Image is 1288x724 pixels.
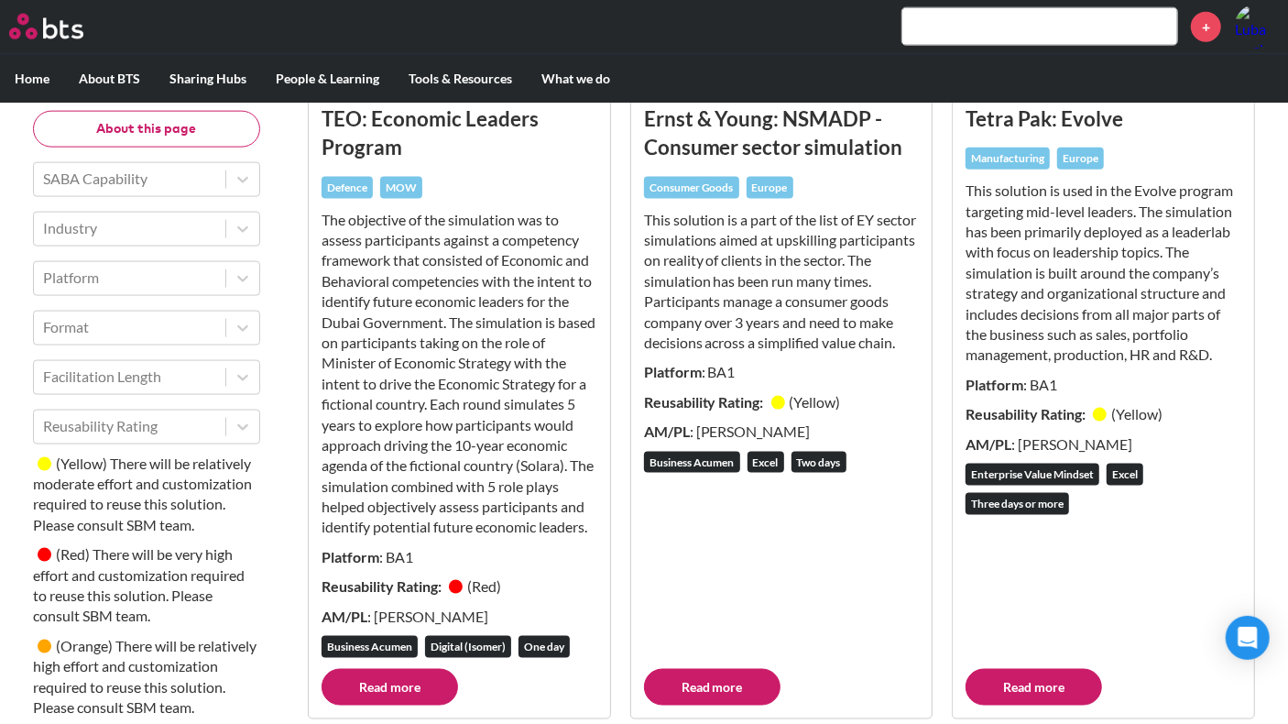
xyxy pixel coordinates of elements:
strong: AM/PL [966,435,1011,453]
a: Go home [9,14,117,39]
a: Profile [1235,5,1279,49]
h3: Ernst & Young: NSMADP - Consumer sector simulation [644,104,920,162]
div: Europe [1057,148,1104,170]
p: : BA1 [322,547,597,567]
strong: Reusability Rating: [644,393,767,411]
small: ( Orange ) [56,636,113,653]
div: Open Intercom Messenger [1226,616,1270,660]
strong: Reusability Rating: [966,405,1088,422]
label: About BTS [64,55,155,103]
label: Sharing Hubs [155,55,261,103]
div: Business Acumen [322,636,418,658]
div: Three days or more [966,493,1069,515]
a: Read more [322,669,458,706]
label: What we do [527,55,625,103]
small: ( Red ) [467,577,501,595]
img: Luba Koziy [1235,5,1279,49]
p: : BA1 [966,375,1241,395]
a: Read more [644,669,780,706]
p: The objective of the simulation was to assess participants against a competency framework that co... [322,210,597,538]
button: About this page [33,110,260,147]
div: Defence [322,177,373,199]
p: : BA1 [644,362,920,382]
p: : [PERSON_NAME] [644,422,920,442]
strong: AM/PL [644,422,690,440]
small: There will be very high effort and customization required to reuse this solution. Please consult ... [33,545,245,624]
small: ( Yellow ) [790,393,841,411]
div: Consumer Goods [644,177,739,199]
h3: TEO: Economic Leaders Program [322,104,597,162]
a: Read more [966,669,1102,706]
small: ( Red ) [56,545,90,563]
strong: Platform [644,363,702,380]
div: One day [518,636,570,658]
p: : [PERSON_NAME] [322,607,597,627]
img: BTS Logo [9,14,83,39]
div: Europe [747,177,793,199]
div: MOW [380,177,422,199]
a: + [1191,12,1221,42]
strong: Platform [322,548,379,565]
strong: Reusability Rating: [322,577,444,595]
div: Excel [748,452,784,474]
div: Digital (Isomer) [425,636,511,658]
div: Enterprise Value Mindset [966,464,1099,486]
label: People & Learning [261,55,394,103]
small: ( Yellow ) [56,454,107,471]
strong: Platform [966,376,1023,393]
div: Two days [791,452,846,474]
div: Manufacturing [966,148,1050,170]
strong: AM/PL [322,608,367,625]
div: Excel [1107,464,1143,486]
p: This solution is a part of the list of EY sector simulations aimed at upskilling participants on ... [644,210,920,354]
p: This solution is used in the Evolve program targeting mid-level leaders. The simulation has been ... [966,181,1241,366]
p: : [PERSON_NAME] [966,434,1241,455]
small: There will be relatively high effort and customization required to reuse this solution. Please co... [33,636,257,715]
label: Tools & Resources [394,55,527,103]
h3: Tetra Pak: Evolve [966,104,1241,133]
div: Business Acumen [644,452,740,474]
small: There will be relatively moderate effort and customization required to reuse this solution. Pleas... [33,454,252,532]
small: ( Yellow ) [1111,405,1162,422]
